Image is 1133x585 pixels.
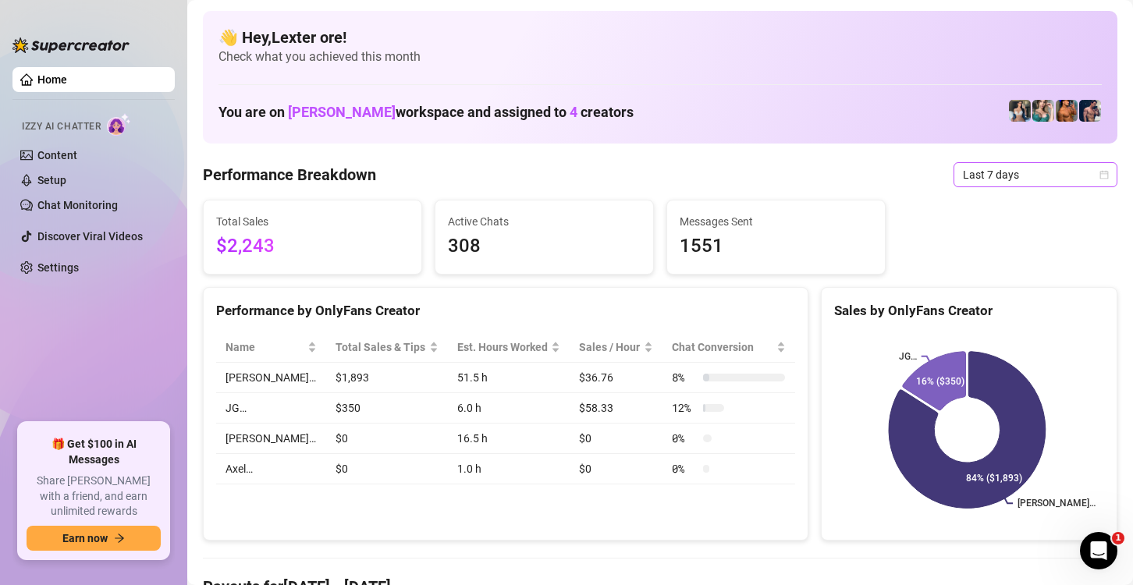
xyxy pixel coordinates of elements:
td: $0 [570,424,662,454]
a: Discover Viral Videos [37,230,143,243]
span: calendar [1099,170,1109,179]
td: $0 [326,454,448,484]
span: 12 % [672,399,697,417]
img: Zaddy [1032,100,1054,122]
img: Axel [1079,100,1101,122]
span: 4 [570,104,577,120]
span: 1 [1112,532,1124,544]
span: 0 % [672,430,697,447]
span: Last 7 days [963,163,1108,186]
span: Check what you achieved this month [218,48,1102,66]
span: Izzy AI Chatter [22,119,101,134]
span: Share [PERSON_NAME] with a friend, and earn unlimited rewards [27,473,161,519]
td: 6.0 h [448,393,570,424]
span: Sales / Hour [579,339,641,356]
h4: 👋 Hey, Lexter ore ! [218,27,1102,48]
button: Earn nowarrow-right [27,526,161,551]
span: 1551 [680,232,872,261]
span: $2,243 [216,232,409,261]
a: Chat Monitoring [37,199,118,211]
th: Chat Conversion [662,332,795,363]
span: Total Sales [216,213,409,230]
text: JG… [899,351,917,362]
a: Content [37,149,77,161]
h4: Performance Breakdown [203,164,376,186]
th: Total Sales & Tips [326,332,448,363]
span: 308 [448,232,641,261]
img: AI Chatter [107,113,131,136]
a: Home [37,73,67,86]
img: logo-BBDzfeDw.svg [12,37,130,53]
img: JG [1056,100,1078,122]
span: Messages Sent [680,213,872,230]
span: Total Sales & Tips [336,339,426,356]
span: Earn now [62,532,108,544]
span: Active Chats [448,213,641,230]
td: [PERSON_NAME]… [216,424,326,454]
span: [PERSON_NAME] [288,104,396,120]
div: Performance by OnlyFans Creator [216,300,795,321]
td: $1,893 [326,363,448,393]
iframe: Intercom live chat [1080,532,1117,569]
td: 51.5 h [448,363,570,393]
span: 0 % [672,460,697,477]
h1: You are on workspace and assigned to creators [218,104,634,121]
td: $0 [326,424,448,454]
span: arrow-right [114,533,125,544]
span: 🎁 Get $100 in AI Messages [27,437,161,467]
td: JG… [216,393,326,424]
span: 8 % [672,369,697,386]
td: $350 [326,393,448,424]
td: [PERSON_NAME]… [216,363,326,393]
td: 16.5 h [448,424,570,454]
td: Axel… [216,454,326,484]
td: $58.33 [570,393,662,424]
a: Settings [37,261,79,274]
td: $0 [570,454,662,484]
div: Sales by OnlyFans Creator [834,300,1104,321]
td: 1.0 h [448,454,570,484]
text: [PERSON_NAME]… [1018,498,1096,509]
span: Name [226,339,304,356]
div: Est. Hours Worked [457,339,549,356]
th: Sales / Hour [570,332,662,363]
a: Setup [37,174,66,186]
td: $36.76 [570,363,662,393]
img: Katy [1009,100,1031,122]
th: Name [216,332,326,363]
span: Chat Conversion [672,339,773,356]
